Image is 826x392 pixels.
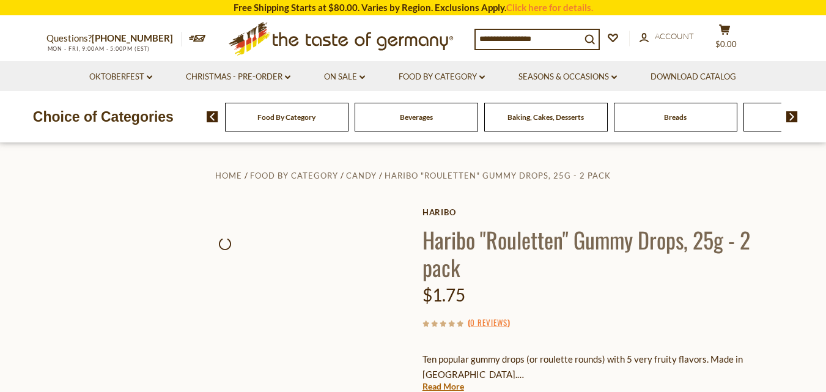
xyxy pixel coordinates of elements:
[250,171,338,180] a: Food By Category
[715,39,737,49] span: $0.00
[506,2,593,13] a: Click here for details.
[257,113,315,122] a: Food By Category
[215,171,242,180] a: Home
[640,30,694,43] a: Account
[346,171,377,180] a: Candy
[651,70,736,84] a: Download Catalog
[46,31,182,46] p: Questions?
[324,70,365,84] a: On Sale
[422,226,780,281] h1: Haribo "Rouletten" Gummy Drops, 25g - 2 pack
[46,45,150,52] span: MON - FRI, 9:00AM - 5:00PM (EST)
[518,70,617,84] a: Seasons & Occasions
[507,113,584,122] a: Baking, Cakes, Desserts
[92,32,173,43] a: [PHONE_NUMBER]
[422,284,465,305] span: $1.75
[470,316,507,330] a: 0 Reviews
[655,31,694,41] span: Account
[707,24,743,54] button: $0.00
[786,111,798,122] img: next arrow
[385,171,611,180] a: Haribo "Rouletten" Gummy Drops, 25g - 2 pack
[422,207,780,217] a: Haribo
[186,70,290,84] a: Christmas - PRE-ORDER
[400,113,433,122] a: Beverages
[89,70,152,84] a: Oktoberfest
[664,113,687,122] a: Breads
[422,352,780,382] p: Ten popular gummy drops (or roulette rounds) with 5 very fruity flavors. Made in [GEOGRAPHIC_DATA].
[468,316,510,328] span: ( )
[399,70,485,84] a: Food By Category
[207,111,218,122] img: previous arrow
